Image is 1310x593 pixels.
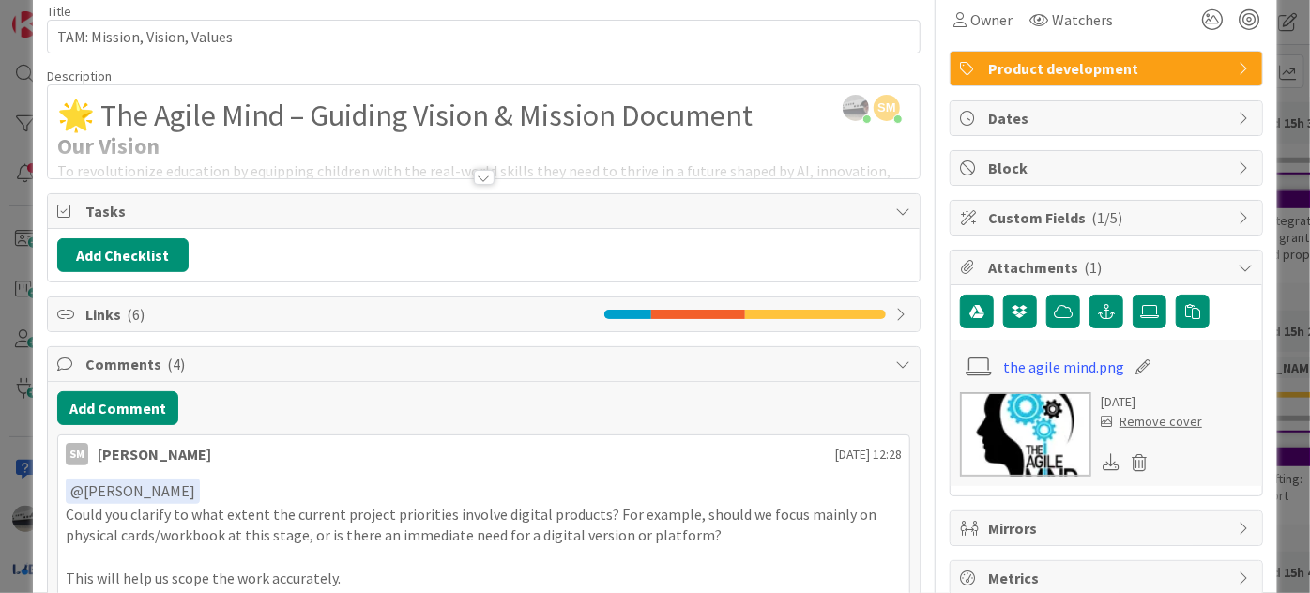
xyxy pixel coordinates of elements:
p: Could you clarify to what extent the current project priorities involve digital products? For exa... [66,504,902,546]
span: [PERSON_NAME] [70,481,195,500]
h1: 🌟 The Agile Mind – Guiding Vision & Mission Document [57,98,910,133]
div: [DATE] [1101,392,1202,412]
button: Add Comment [57,391,178,425]
img: jIClQ55mJEe4la83176FWmfCkxn1SgSj.jpg [843,95,869,121]
input: type card name here... [47,20,921,53]
span: Custom Fields [988,206,1228,229]
span: @ [70,481,84,500]
p: This will help us scope the work accurately. [66,568,902,589]
a: the agile mind.png [1003,356,1124,378]
div: SM [66,443,88,465]
span: Comments [85,353,886,375]
span: ( 1 ) [1084,258,1102,277]
span: Dates [988,107,1228,129]
span: Mirrors [988,517,1228,540]
span: Owner [970,8,1013,31]
span: Metrics [988,567,1228,589]
div: Download [1101,450,1121,475]
span: ( 1/5 ) [1091,208,1122,227]
span: ( 6 ) [127,305,145,324]
span: Links [85,303,595,326]
span: Attachments [988,256,1228,279]
div: [PERSON_NAME] [98,443,211,465]
span: Tasks [85,200,886,222]
span: Description [47,68,112,84]
div: Remove cover [1101,412,1202,432]
span: Product development [988,57,1228,80]
label: Title [47,3,71,20]
span: Watchers [1052,8,1113,31]
span: [DATE] 12:28 [835,445,902,464]
button: Add Checklist [57,238,189,272]
span: ( 4 ) [167,355,185,373]
span: Block [988,157,1228,179]
span: SM [874,95,900,121]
